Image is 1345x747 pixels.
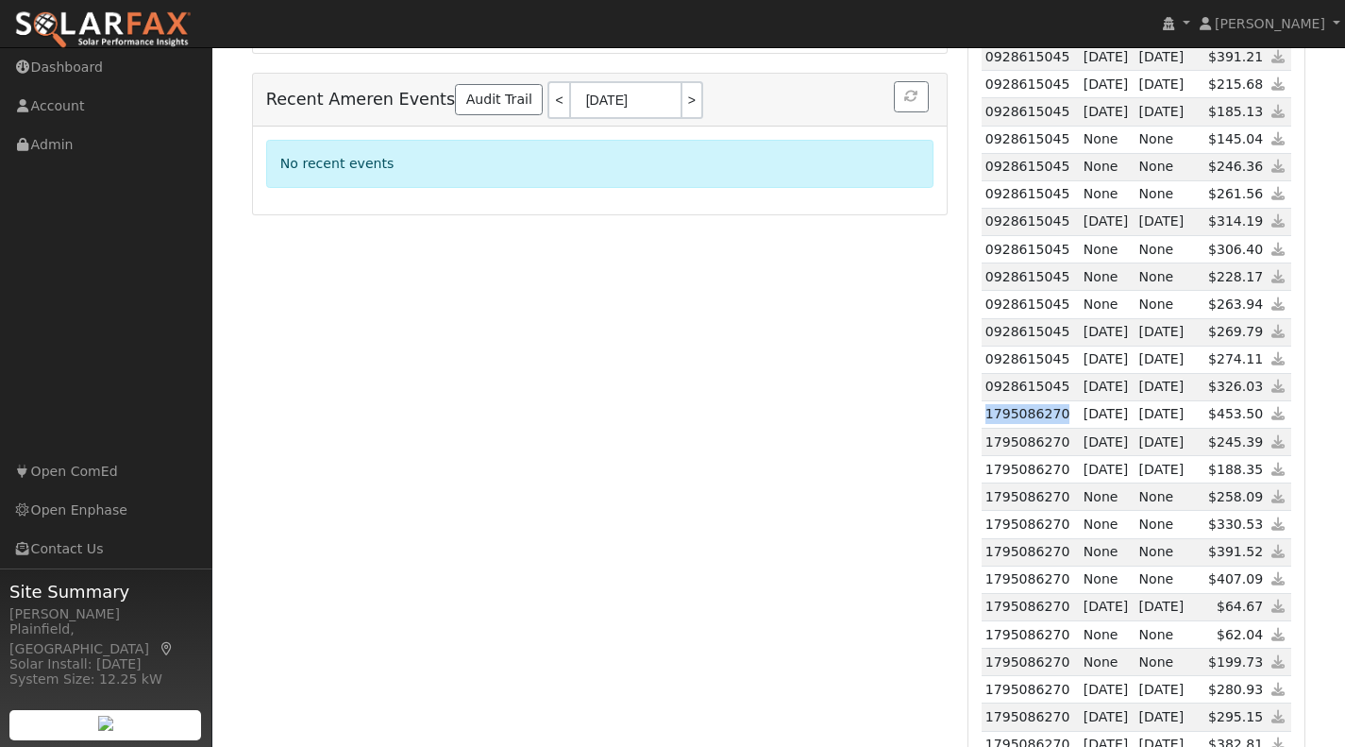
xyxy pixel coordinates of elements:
td: 1795086270 [982,593,1080,620]
td: 0928615045 [982,153,1080,180]
td: $215.68 [1191,71,1267,98]
td: None [1080,484,1135,511]
td: $314.19 [1191,208,1267,235]
td: $228.17 [1191,263,1267,291]
td: 0928615045 [982,126,1080,153]
td: [DATE] [1080,318,1135,346]
td: $306.40 [1191,236,1267,263]
td: 0928615045 [982,373,1080,400]
div: Plainfield, [GEOGRAPHIC_DATA] [9,620,202,659]
a: Map [159,641,176,656]
td: [DATE] [1135,593,1191,620]
td: 0928615045 [982,346,1080,373]
a: < [547,81,568,119]
td: $453.50 [1191,400,1267,428]
td: $269.79 [1191,318,1267,346]
td: None [1080,126,1135,153]
td: [DATE] [1080,71,1135,98]
td: [DATE] [1135,98,1191,126]
td: 0928615045 [982,291,1080,318]
td: None [1080,291,1135,318]
td: None [1135,511,1191,538]
td: [DATE] [1080,373,1135,400]
td: $274.11 [1191,346,1267,373]
td: [DATE] [1080,346,1135,373]
td: 1795086270 [982,456,1080,484]
td: $245.39 [1191,429,1267,456]
td: None [1080,153,1135,180]
td: [DATE] [1080,400,1135,428]
td: $199.73 [1191,649,1267,676]
td: None [1135,180,1191,208]
div: Solar Install: [DATE] [9,654,202,674]
td: $326.03 [1191,373,1267,400]
td: $280.93 [1191,676,1267,704]
td: $62.04 [1191,621,1267,649]
td: None [1135,484,1191,511]
td: $330.53 [1191,511,1267,538]
td: [DATE] [1135,676,1191,704]
td: None [1080,538,1135,566]
td: None [1135,621,1191,649]
td: None [1080,511,1135,538]
td: 0928615045 [982,98,1080,126]
td: [DATE] [1135,400,1191,428]
td: 0928615045 [982,318,1080,346]
td: [DATE] [1135,429,1191,456]
td: [DATE] [1080,456,1135,484]
td: $391.21 [1191,43,1267,71]
td: 0928615045 [982,236,1080,263]
td: 0928615045 [982,71,1080,98]
td: None [1135,538,1191,566]
button: Refresh [894,81,929,113]
td: [DATE] [1135,373,1191,400]
a: > [682,81,703,119]
td: None [1135,153,1191,180]
td: 1795086270 [982,538,1080,566]
td: None [1080,566,1135,593]
h5: Recent Ameren Events [266,81,933,119]
td: 0928615045 [982,263,1080,291]
td: $391.52 [1191,538,1267,566]
td: [DATE] [1080,593,1135,620]
td: $263.94 [1191,291,1267,318]
td: [DATE] [1080,429,1135,456]
td: 1795086270 [982,676,1080,704]
td: [DATE] [1135,318,1191,346]
span: [PERSON_NAME] [1215,16,1325,31]
td: None [1135,263,1191,291]
td: $145.04 [1191,126,1267,153]
td: 1795086270 [982,429,1080,456]
td: 1795086270 [982,511,1080,538]
div: System Size: 12.25 kW [9,670,202,689]
td: 1795086270 [982,704,1080,731]
div: [PERSON_NAME] [9,604,202,624]
td: [DATE] [1080,704,1135,731]
td: 1795086270 [982,649,1080,676]
td: None [1135,566,1191,593]
td: $188.35 [1191,456,1267,484]
td: $246.36 [1191,153,1267,180]
td: 1795086270 [982,400,1080,428]
td: None [1080,649,1135,676]
td: [DATE] [1080,98,1135,126]
td: None [1080,180,1135,208]
td: 1795086270 [982,566,1080,593]
td: None [1080,236,1135,263]
td: None [1080,263,1135,291]
td: [DATE] [1135,43,1191,71]
td: [DATE] [1080,208,1135,235]
img: retrieve [98,716,113,731]
td: 1795086270 [982,621,1080,649]
img: SolarFax [14,10,192,50]
td: 1795086270 [982,484,1080,511]
td: [DATE] [1135,208,1191,235]
td: $185.13 [1191,98,1267,126]
td: $258.09 [1191,484,1267,511]
td: $64.67 [1191,593,1267,620]
td: [DATE] [1135,456,1191,484]
div: No recent events [266,140,933,188]
td: [DATE] [1135,704,1191,731]
td: None [1135,649,1191,676]
td: [DATE] [1080,676,1135,704]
